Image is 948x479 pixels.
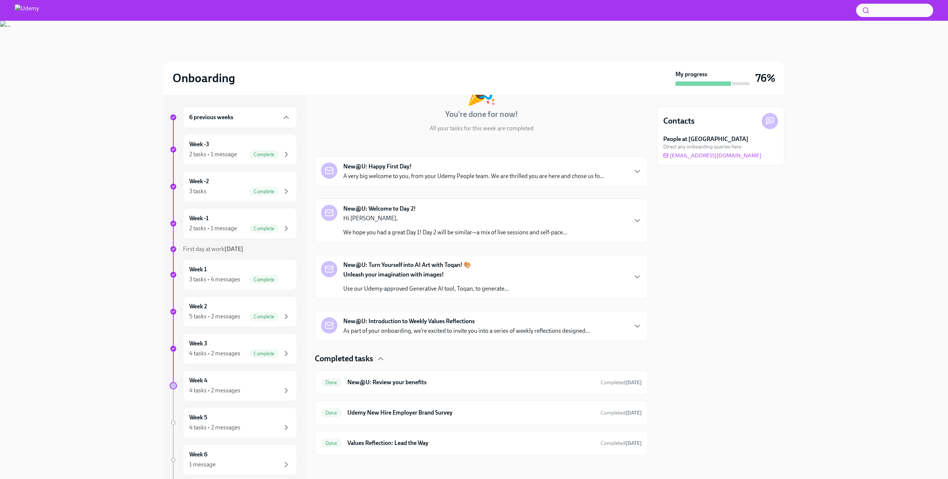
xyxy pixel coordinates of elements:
[249,351,279,356] span: Complete
[173,71,235,86] h2: Onboarding
[189,386,240,395] div: 4 tasks • 2 messages
[343,271,444,278] strong: Unleash your imagination with images!
[315,353,648,364] div: Completed tasks
[321,437,642,449] a: DoneValues Reflection: Lead the WayCompleted[DATE]
[170,333,297,364] a: Week 34 tasks • 2 messagesComplete
[663,135,748,143] strong: People at [GEOGRAPHIC_DATA]
[189,423,240,432] div: 4 tasks • 2 messages
[321,380,341,385] span: Done
[625,440,642,446] strong: [DATE]
[189,460,216,469] div: 1 message
[249,314,279,319] span: Complete
[663,143,741,150] span: Direct any onboarding queries here
[430,124,534,133] p: All your tasks for this week are completed
[170,444,297,475] a: Week 61 message
[189,150,237,158] div: 2 tasks • 1 message
[189,140,209,148] h6: Week -3
[625,410,642,416] strong: [DATE]
[343,285,509,293] p: Use our Udemy-approved Generative AI tool, Toqan, to generate...
[183,245,243,252] span: First day at work
[601,410,642,416] span: Completed
[170,259,297,290] a: Week 13 tasks • 4 messagesComplete
[675,70,707,78] strong: My progress
[249,152,279,157] span: Complete
[663,115,695,127] h4: Contacts
[189,275,240,284] div: 3 tasks • 4 messages
[343,205,416,213] strong: New@U: Welcome to Day 2!
[315,353,373,364] h4: Completed tasks
[321,407,642,419] a: DoneUdemy New Hire Employer Brand SurveyCompleted[DATE]
[347,409,595,417] h6: Udemy New Hire Employer Brand Survey
[249,189,279,194] span: Complete
[170,208,297,239] a: Week -12 tasks • 1 messageComplete
[170,407,297,438] a: Week 54 tasks • 2 messages
[15,4,39,16] img: Udemy
[625,379,642,386] strong: [DATE]
[170,296,297,327] a: Week 25 tasks • 2 messagesComplete
[189,187,206,195] div: 3 tasks
[343,163,412,171] strong: New@U: Happy First Day!
[663,152,761,159] a: [EMAIL_ADDRESS][DOMAIN_NAME]
[170,245,297,253] a: First day at work[DATE]
[343,317,475,325] strong: New@U: Introduction to Weekly Values Reflections
[224,245,243,252] strong: [DATE]
[343,228,567,237] p: We hope you had a great Day 1! Day 2 will be similar—a mix of live sessions and self-pace...
[601,440,642,447] span: September 30th, 2025 10:42
[343,172,604,180] p: A very big welcome to you, from your Udemy People team. We are thrilled you are here and chose us...
[321,376,642,388] a: DoneNew@U: Review your benefitsCompleted[DATE]
[189,339,207,348] h6: Week 3
[189,312,240,321] div: 5 tasks • 2 messages
[347,439,595,447] h6: Values Reflection: Lead the Way
[170,171,297,202] a: Week -23 tasksComplete
[249,226,279,231] span: Complete
[189,113,233,121] h6: 6 previous weeks
[347,378,595,386] h6: New@U: Review your benefits
[189,265,207,274] h6: Week 1
[466,80,497,104] div: 🎉
[343,214,567,222] p: Hi [PERSON_NAME],
[189,349,240,358] div: 4 tasks • 2 messages
[601,379,642,386] span: Completed
[189,302,207,311] h6: Week 2
[445,109,518,120] h4: You're done for now!
[189,177,209,185] h6: Week -2
[189,376,207,385] h6: Week 4
[601,409,642,416] span: September 24th, 2025 10:28
[601,440,642,446] span: Completed
[183,107,297,128] div: 6 previous weeks
[249,277,279,282] span: Complete
[189,413,207,422] h6: Week 5
[189,224,237,232] div: 2 tasks • 1 message
[321,441,341,446] span: Done
[343,261,471,269] strong: New@U: Turn Yourself into AI Art with Toqan! 🎨
[189,214,208,222] h6: Week -1
[321,410,341,416] span: Done
[755,71,775,85] h3: 76%
[189,450,207,459] h6: Week 6
[601,379,642,386] span: September 1st, 2025 21:53
[343,327,590,335] p: As part of your onboarding, we’re excited to invite you into a series of weekly reflections desig...
[170,134,297,165] a: Week -32 tasks • 1 messageComplete
[170,370,297,401] a: Week 44 tasks • 2 messages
